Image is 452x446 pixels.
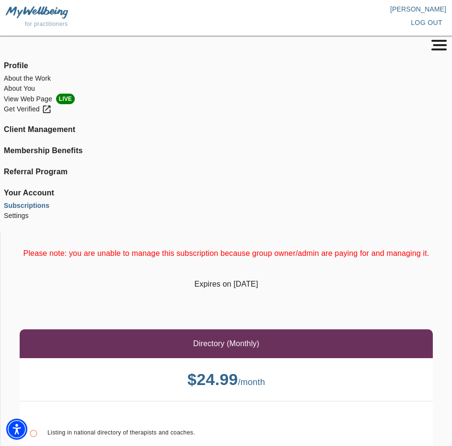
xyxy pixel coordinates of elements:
a: Referral Program [4,166,448,178]
b: $ 24.99 [187,370,238,388]
span: Profile [4,60,448,72]
p: Please note: you are unable to manage this subscription because group owner/admin are paying for ... [23,248,429,259]
a: Subscriptions [4,201,448,211]
a: Membership Benefits [4,145,448,157]
span: Listing in national directory of therapists and coaches. [47,429,195,436]
span: log out [411,17,442,29]
p: [PERSON_NAME] [226,4,447,14]
a: Settings [4,211,448,221]
a: About the Work [4,73,448,84]
a: Client Management [4,124,448,135]
a: About You [4,84,448,94]
a: Get Verified [4,104,448,114]
span: LIVE [56,94,75,104]
div: Get Verified [4,104,52,114]
div: Accessibility Menu [6,419,27,440]
span: for practitioners [25,21,68,27]
span: Your Account [4,187,448,199]
button: log out [407,14,446,32]
img: MyWellbeing [6,6,68,18]
p: Directory (Monthly) [193,338,259,350]
p: Expires on [DATE] [20,278,433,290]
li: View Web Page [4,94,448,104]
a: View Web PageLIVE [4,94,448,104]
span: / month [238,377,265,387]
